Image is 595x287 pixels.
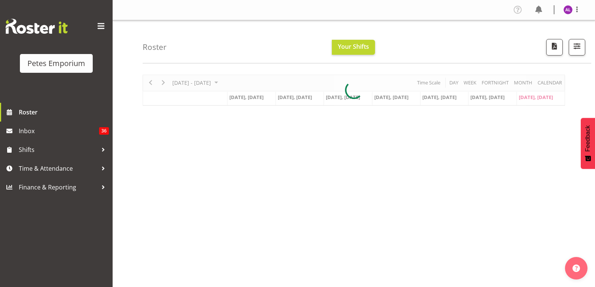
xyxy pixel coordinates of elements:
div: Petes Emporium [27,58,85,69]
button: Your Shifts [332,40,375,55]
button: Feedback - Show survey [581,118,595,169]
img: help-xxl-2.png [572,264,580,272]
span: Shifts [19,144,98,155]
span: Finance & Reporting [19,182,98,193]
h4: Roster [143,43,167,51]
span: Feedback [584,125,591,152]
button: Filter Shifts [569,39,585,56]
span: Roster [19,107,109,118]
span: Time & Attendance [19,163,98,174]
img: abigail-lane11345.jpg [563,5,572,14]
button: Download a PDF of the roster according to the set date range. [546,39,563,56]
img: Rosterit website logo [6,19,68,34]
span: Inbox [19,125,99,137]
span: Your Shifts [338,42,369,51]
span: 36 [99,127,109,135]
